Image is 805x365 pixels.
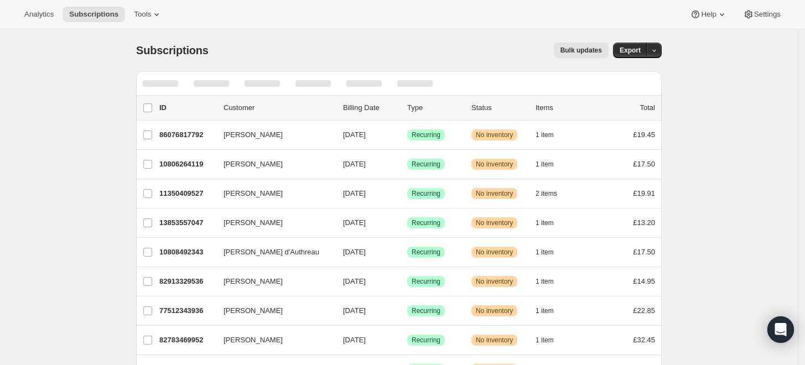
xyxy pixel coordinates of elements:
span: No inventory [476,336,513,345]
p: 10808492343 [159,247,215,258]
button: [PERSON_NAME] [217,273,328,290]
span: Recurring [412,306,440,315]
span: Tools [134,10,151,19]
button: [PERSON_NAME] d'Authreau [217,243,328,261]
div: 13853557047[PERSON_NAME][DATE]SuccessRecurringWarningNo inventory1 item£13.20 [159,215,655,231]
span: 1 item [536,248,554,257]
span: £14.95 [633,277,655,285]
span: 1 item [536,277,554,286]
p: 82913329536 [159,276,215,287]
span: [PERSON_NAME] [224,276,283,287]
span: No inventory [476,131,513,139]
span: Bulk updates [560,46,602,55]
button: Tools [127,7,169,22]
button: Settings [736,7,787,22]
div: 10808492343[PERSON_NAME] d'Authreau[DATE]SuccessRecurringWarningNo inventory1 item£17.50 [159,244,655,260]
button: 1 item [536,157,566,172]
button: [PERSON_NAME] [217,331,328,349]
button: 2 items [536,186,569,201]
span: [DATE] [343,131,366,139]
span: No inventory [476,218,513,227]
span: [PERSON_NAME] [224,335,283,346]
p: 82783469952 [159,335,215,346]
span: [DATE] [343,248,366,256]
p: 86076817792 [159,129,215,140]
div: 10806264119[PERSON_NAME][DATE]SuccessRecurringWarningNo inventory1 item£17.50 [159,157,655,172]
span: [DATE] [343,336,366,344]
button: [PERSON_NAME] [217,302,328,320]
span: £32.45 [633,336,655,344]
div: Items [536,102,591,113]
button: Help [683,7,734,22]
p: 77512343936 [159,305,215,316]
div: 11350409527[PERSON_NAME][DATE]SuccessRecurringWarningNo inventory2 items£19.91 [159,186,655,201]
span: Export [620,46,641,55]
button: Subscriptions [63,7,125,22]
span: [PERSON_NAME] [224,188,283,199]
span: [DATE] [343,189,366,197]
span: Recurring [412,160,440,169]
span: [DATE] [343,160,366,168]
button: 1 item [536,303,566,319]
button: Analytics [18,7,60,22]
span: £17.50 [633,160,655,168]
span: 1 item [536,131,554,139]
span: [DATE] [343,218,366,227]
span: £17.50 [633,248,655,256]
span: [PERSON_NAME] d'Authreau [224,247,319,258]
span: [PERSON_NAME] [224,217,283,228]
span: £22.85 [633,306,655,315]
div: IDCustomerBilling DateTypeStatusItemsTotal [159,102,655,113]
div: 82783469952[PERSON_NAME][DATE]SuccessRecurringWarningNo inventory1 item£32.45 [159,332,655,348]
button: [PERSON_NAME] [217,185,328,202]
button: 1 item [536,332,566,348]
p: ID [159,102,215,113]
span: No inventory [476,160,513,169]
span: [DATE] [343,277,366,285]
span: Recurring [412,336,440,345]
span: Recurring [412,218,440,227]
span: 1 item [536,218,554,227]
div: Type [407,102,463,113]
p: Status [471,102,527,113]
button: 1 item [536,244,566,260]
button: 1 item [536,215,566,231]
button: 1 item [536,127,566,143]
span: No inventory [476,306,513,315]
span: £19.91 [633,189,655,197]
div: 82913329536[PERSON_NAME][DATE]SuccessRecurringWarningNo inventory1 item£14.95 [159,274,655,289]
div: 77512343936[PERSON_NAME][DATE]SuccessRecurringWarningNo inventory1 item£22.85 [159,303,655,319]
span: No inventory [476,248,513,257]
span: Recurring [412,248,440,257]
span: Recurring [412,277,440,286]
span: 1 item [536,336,554,345]
span: [PERSON_NAME] [224,305,283,316]
p: Customer [224,102,334,113]
p: 13853557047 [159,217,215,228]
span: Analytics [24,10,54,19]
span: Settings [754,10,781,19]
span: No inventory [476,189,513,198]
button: [PERSON_NAME] [217,126,328,144]
span: Subscriptions [69,10,118,19]
p: Billing Date [343,102,398,113]
span: 1 item [536,160,554,169]
button: Bulk updates [554,43,609,58]
div: 86076817792[PERSON_NAME][DATE]SuccessRecurringWarningNo inventory1 item£19.45 [159,127,655,143]
span: Help [701,10,716,19]
span: [PERSON_NAME] [224,159,283,170]
button: 1 item [536,274,566,289]
p: Total [640,102,655,113]
div: Open Intercom Messenger [767,316,794,343]
span: £19.45 [633,131,655,139]
span: Recurring [412,131,440,139]
button: [PERSON_NAME] [217,155,328,173]
button: Export [613,43,647,58]
button: [PERSON_NAME] [217,214,328,232]
p: 11350409527 [159,188,215,199]
span: 1 item [536,306,554,315]
span: No inventory [476,277,513,286]
span: [DATE] [343,306,366,315]
p: 10806264119 [159,159,215,170]
span: [PERSON_NAME] [224,129,283,140]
